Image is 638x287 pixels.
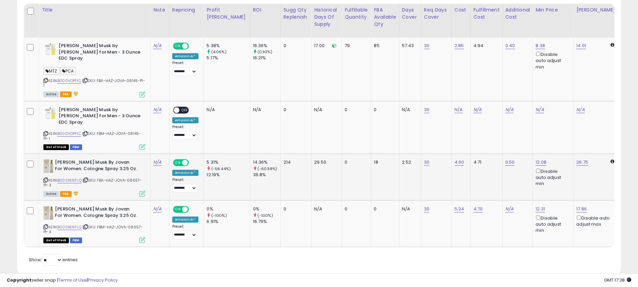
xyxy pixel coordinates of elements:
[576,106,584,113] a: N/A
[211,213,227,218] small: (-100%)
[153,206,161,212] a: N/A
[284,43,306,49] div: 0
[55,206,137,220] b: [PERSON_NAME] Musk By Jovan For Women. Cologne Spray 3.25 Oz.
[374,43,393,49] div: 85
[284,107,306,113] div: 0
[473,106,482,113] a: N/A
[57,178,81,183] a: B000XE6FLQ
[374,206,393,212] div: 0
[70,144,82,150] span: FBM
[188,207,199,212] span: OFF
[172,117,199,123] div: Amazon AI *
[284,206,306,212] div: 0
[374,107,393,113] div: 0
[284,6,309,21] div: Sugg Qty Replenish
[345,6,368,21] div: Fulfillable Quantity
[153,6,167,14] div: Note
[253,219,281,225] div: 16.79%
[253,172,281,178] div: 36.8%
[188,43,199,49] span: OFF
[536,106,544,113] a: N/A
[211,166,231,171] small: (-56.44%)
[43,78,145,88] span: | SKU: FBA-HAZ-JOVA-08145-P1-1
[257,213,273,218] small: (-100%)
[172,178,199,193] div: Preset:
[576,159,588,166] a: 26.75
[207,206,250,212] div: 0%
[473,206,483,212] a: 4.70
[207,6,247,21] div: Profit [PERSON_NAME]
[207,172,250,178] div: 12.19%
[60,191,72,197] span: FBA
[172,61,199,76] div: Preset:
[576,206,587,212] a: 17.86
[43,206,53,220] img: 41o6BtSi0tL._SL40_.jpg
[72,91,79,96] i: hazardous material
[281,4,311,38] th: Please note that this number is a calculation based on your required days of coverage and your ve...
[424,206,429,212] a: 30
[253,55,281,61] div: 16.21%
[253,159,281,165] div: 14.36%
[402,206,416,212] div: N/A
[43,43,57,56] img: 41rDTk-kqhL._SL40_.jpg
[536,214,568,234] div: Disable auto adjust min
[505,6,530,21] div: Additional Cost
[43,91,59,97] span: All listings currently available for purchase on Amazon
[59,107,141,127] b: [PERSON_NAME] Musk by [PERSON_NAME] for Men - 3 Ounce EDC Spray
[314,43,336,49] div: 17.00
[284,159,306,165] div: 214
[57,78,81,84] a: B000VOPFIC
[253,6,278,14] div: ROI
[43,107,145,149] div: ASIN:
[536,159,546,166] a: 12.08
[455,42,464,49] a: 2.85
[174,207,182,212] span: ON
[455,159,464,166] a: 4.60
[153,159,161,166] a: N/A
[257,166,277,171] small: (-60.98%)
[576,42,586,49] a: 14.01
[424,6,449,21] div: Req Days Cover
[42,6,148,14] div: Title
[179,107,190,113] span: OFF
[57,131,81,137] a: B000VOPFIC
[174,43,182,49] span: ON
[207,219,250,225] div: 6.91%
[207,43,250,49] div: 5.38%
[43,159,145,196] div: ASIN:
[536,50,568,70] div: Disable auto adjust min
[253,206,281,212] div: 0%
[505,159,515,166] a: 0.50
[43,206,145,242] div: ASIN:
[402,6,418,21] div: Days Cover
[72,191,79,196] i: hazardous material
[43,131,141,141] span: | SKU: FBM-HAZ-JOVA-08145-P1-1
[60,91,72,97] span: FBA
[536,6,571,14] div: Min Price
[402,43,416,49] div: 57.43
[257,49,272,55] small: (0.93%)
[43,67,59,75] span: MTZ
[455,6,468,14] div: Cost
[57,224,81,230] a: B000XE6FLQ
[153,42,161,49] a: N/A
[253,107,275,113] div: N/A
[172,6,201,14] div: Repricing
[473,43,497,49] div: 4.94
[604,277,631,283] span: 2025-09-9 17:38 GMT
[172,125,199,140] div: Preset:
[207,107,245,113] div: N/A
[536,206,545,212] a: 12.31
[424,42,429,49] a: 30
[43,159,53,173] img: 41o6BtSi0tL._SL40_.jpg
[374,159,393,165] div: 18
[29,257,78,263] span: Show: entries
[172,217,199,223] div: Amazon AI *
[188,160,199,166] span: OFF
[43,107,57,120] img: 41rDTk-kqhL._SL40_.jpg
[402,107,416,113] div: N/A
[207,159,250,165] div: 5.31%
[43,178,142,188] span: | SKU: FBA-HAZ-JOVA-08657-P1-3
[43,224,143,234] span: | SKU: FBM-HAZ-JOVA-08657-P1-3
[611,159,614,164] i: Calculated using Dynamic Max Price.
